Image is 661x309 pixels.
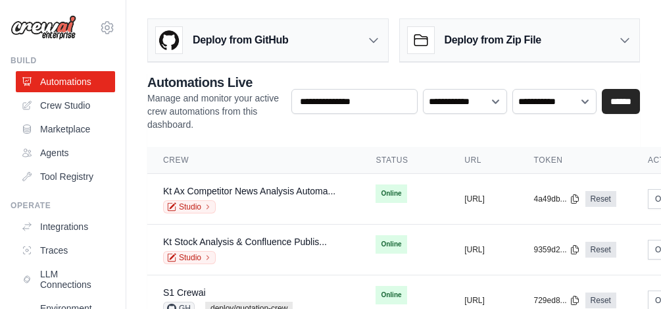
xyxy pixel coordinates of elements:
a: Tool Registry [16,166,115,187]
a: Kt Stock Analysis & Confluence Publis... [163,237,327,247]
th: Token [518,147,632,174]
a: Studio [163,251,216,264]
a: Reset [585,191,616,207]
span: Online [376,286,406,304]
a: Automations [16,71,115,92]
a: Reset [585,293,616,308]
button: 9359d2... [534,244,580,255]
a: Traces [16,240,115,261]
span: Online [376,235,406,254]
a: S1 Crewai [163,287,206,298]
h3: Deploy from GitHub [193,32,288,48]
a: Crew Studio [16,95,115,116]
h2: Automations Live [147,73,281,92]
th: Crew [147,147,360,174]
th: Status [360,147,449,174]
img: Logo [11,15,76,40]
button: 729ed8... [534,295,580,306]
span: Online [376,184,406,203]
button: 4a49db... [534,194,580,204]
a: LLM Connections [16,264,115,295]
div: Operate [11,200,115,211]
div: Build [11,55,115,66]
a: Kt Ax Competitor News Analysis Automa... [163,186,335,196]
h3: Deploy from Zip File [445,32,541,48]
a: Integrations [16,216,115,237]
p: Manage and monitor your active crew automations from this dashboard. [147,92,281,131]
a: Marketplace [16,119,115,140]
a: Reset [585,242,616,258]
a: Agents [16,142,115,163]
th: URL [449,147,518,174]
a: Studio [163,200,216,213]
img: GitHub Logo [156,27,182,53]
